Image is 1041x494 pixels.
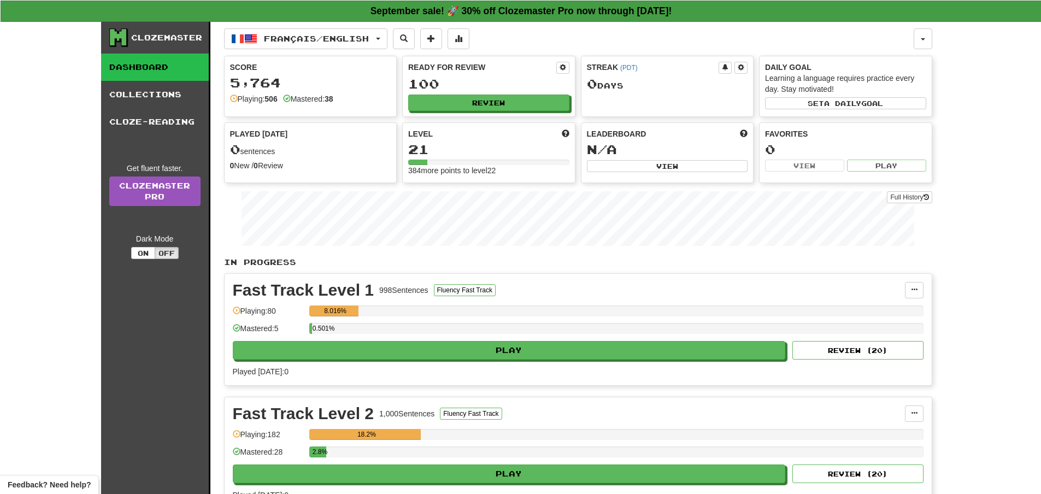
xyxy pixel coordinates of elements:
div: Score [230,62,391,73]
div: Playing: [230,93,278,104]
span: This week in points, UTC [740,128,748,139]
div: 8.016% [313,305,358,316]
button: Play [233,341,786,360]
button: Français/English [224,28,387,49]
button: Off [155,247,179,259]
div: Clozemaster [131,32,202,43]
div: Mastered: 28 [233,446,304,464]
strong: September sale! 🚀 30% off Clozemaster Pro now through [DATE]! [370,5,672,16]
div: 18.2% [313,429,421,440]
div: Fast Track Level 2 [233,405,374,422]
span: 0 [230,142,240,157]
button: On [131,247,155,259]
a: (PDT) [620,64,638,72]
div: 998 Sentences [379,285,428,296]
div: 2.8% [313,446,326,457]
button: View [587,160,748,172]
div: Playing: 80 [233,305,304,324]
button: Full History [887,191,932,203]
div: Playing: 182 [233,429,304,447]
button: Search sentences [393,28,415,49]
div: Day s [587,77,748,91]
p: In Progress [224,257,932,268]
div: 384 more points to level 22 [408,165,569,176]
div: Ready for Review [408,62,556,73]
button: Fluency Fast Track [440,408,502,420]
span: Score more points to level up [562,128,569,139]
div: sentences [230,143,391,157]
div: Get fluent faster. [109,163,201,174]
button: Review (20) [792,464,924,483]
strong: 38 [325,95,333,103]
button: View [765,160,844,172]
button: Play [847,160,926,172]
a: ClozemasterPro [109,177,201,206]
span: Leaderboard [587,128,646,139]
span: N/A [587,142,617,157]
div: 5,764 [230,76,391,90]
div: Dark Mode [109,233,201,244]
button: Add sentence to collection [420,28,442,49]
button: Review (20) [792,341,924,360]
div: 100 [408,77,569,91]
span: a daily [824,99,861,107]
strong: 0 [230,161,234,170]
button: More stats [448,28,469,49]
strong: 506 [264,95,277,103]
span: Played [DATE]: 0 [233,367,289,376]
div: Mastered: 5 [233,323,304,341]
button: Seta dailygoal [765,97,926,109]
div: Mastered: [283,93,333,104]
span: 0 [587,76,597,91]
strong: 0 [254,161,258,170]
div: 21 [408,143,569,156]
a: Collections [101,81,209,108]
span: Français / English [264,34,369,43]
span: Level [408,128,433,139]
div: Favorites [765,128,926,139]
div: 0 [765,143,926,156]
button: Play [233,464,786,483]
div: New / Review [230,160,391,171]
a: Cloze-Reading [101,108,209,136]
a: Dashboard [101,54,209,81]
div: Daily Goal [765,62,926,73]
div: Fast Track Level 1 [233,282,374,298]
span: Open feedback widget [8,479,91,490]
button: Review [408,95,569,111]
div: Learning a language requires practice every day. Stay motivated! [765,73,926,95]
div: 1,000 Sentences [379,408,434,419]
div: Streak [587,62,719,73]
span: Played [DATE] [230,128,288,139]
button: Fluency Fast Track [434,284,496,296]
